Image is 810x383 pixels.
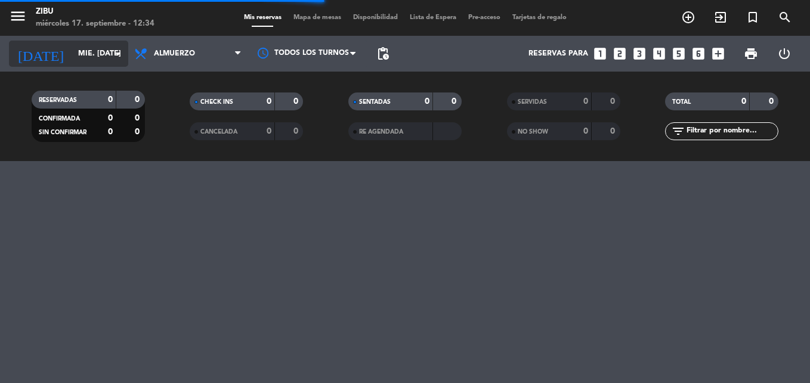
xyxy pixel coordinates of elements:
strong: 0 [741,97,746,106]
span: SENTADAS [359,99,391,105]
strong: 0 [583,97,588,106]
i: add_circle_outline [681,10,695,24]
strong: 0 [452,97,459,106]
div: Zibu [36,6,154,18]
strong: 0 [425,97,429,106]
i: looks_3 [632,46,647,61]
i: looks_one [592,46,608,61]
span: CANCELADA [200,129,237,135]
span: Disponibilidad [347,14,404,21]
strong: 0 [293,97,301,106]
span: SIN CONFIRMAR [39,129,86,135]
i: turned_in_not [746,10,760,24]
i: add_box [710,46,726,61]
span: CHECK INS [200,99,233,105]
span: Lista de Espera [404,14,462,21]
span: print [744,47,758,61]
span: Almuerzo [154,50,195,58]
strong: 0 [769,97,776,106]
i: [DATE] [9,41,72,67]
i: exit_to_app [713,10,728,24]
strong: 0 [108,95,113,104]
strong: 0 [610,127,617,135]
i: looks_6 [691,46,706,61]
span: pending_actions [376,47,390,61]
span: SERVIDAS [518,99,547,105]
strong: 0 [293,127,301,135]
span: Mis reservas [238,14,287,21]
i: arrow_drop_down [111,47,125,61]
span: Reservas para [528,50,588,58]
span: Pre-acceso [462,14,506,21]
span: NO SHOW [518,129,548,135]
strong: 0 [267,97,271,106]
div: miércoles 17. septiembre - 12:34 [36,18,154,30]
i: looks_two [612,46,627,61]
i: menu [9,7,27,25]
span: CONFIRMADA [39,116,80,122]
strong: 0 [610,97,617,106]
strong: 0 [267,127,271,135]
strong: 0 [135,95,142,104]
i: looks_5 [671,46,687,61]
i: search [778,10,792,24]
i: filter_list [671,124,685,138]
strong: 0 [135,128,142,136]
i: power_settings_new [777,47,792,61]
button: menu [9,7,27,29]
strong: 0 [108,128,113,136]
span: Mapa de mesas [287,14,347,21]
span: RESERVADAS [39,97,77,103]
strong: 0 [135,114,142,122]
div: LOG OUT [768,36,801,72]
span: TOTAL [672,99,691,105]
span: Tarjetas de regalo [506,14,573,21]
input: Filtrar por nombre... [685,125,778,138]
strong: 0 [583,127,588,135]
i: looks_4 [651,46,667,61]
span: RE AGENDADA [359,129,403,135]
strong: 0 [108,114,113,122]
